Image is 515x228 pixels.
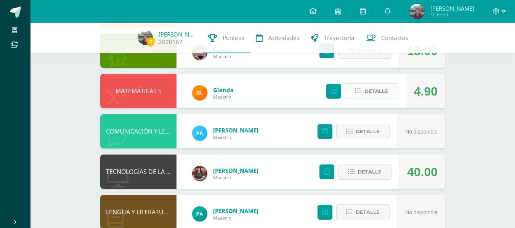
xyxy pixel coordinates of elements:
a: Punteos [202,23,250,53]
span: Detalle [358,165,382,179]
div: TECNOLOGÍAS DE LA INFORMACIÓN Y LA COMUNICACIÓN 5 [100,155,176,189]
img: 62f64d9dbf1f0d1797a76da7a222e997.png [409,4,425,19]
a: 2020162 [159,38,183,46]
span: No disponible [405,209,438,215]
a: [PERSON_NAME] [213,207,258,215]
img: 53dbe22d98c82c2b31f74347440a2e81.png [192,206,207,222]
div: 4.90 [414,74,438,108]
span: Contactos [381,34,408,42]
img: 7115e4ef1502d82e30f2a52f7cb22b3f.png [192,85,207,100]
span: Trayectoria [324,34,355,42]
div: 40.00 [407,155,438,189]
span: Maestro [213,134,258,140]
button: Detalle [336,124,390,139]
div: COMUNICACIÓN Y LENGUAJE L3 (INGLÉS) [100,114,176,148]
span: Maestro [213,215,258,221]
a: [PERSON_NAME] [213,126,258,134]
span: Detalle [356,124,380,139]
span: [PERSON_NAME] [430,5,474,12]
a: [PERSON_NAME] [159,30,197,38]
a: Actividades [250,23,305,53]
span: Maestro [213,53,231,60]
button: Detalle [338,164,391,180]
span: Detalle [356,205,380,219]
a: Trayectoria [305,23,360,53]
button: Detalle [345,83,398,99]
a: Contactos [360,23,414,53]
a: Glenda [213,86,234,94]
span: Detalle [364,84,388,98]
span: Punteos [223,34,244,42]
span: Mi Perfil [430,11,474,18]
img: 4d02e55cc8043f0aab29493a7075c5f8.png [192,126,207,141]
button: Detalle [336,204,390,220]
span: No disponible [405,129,438,135]
img: 60a759e8b02ec95d430434cf0c0a55c7.png [192,166,207,181]
a: [PERSON_NAME] [213,167,258,174]
div: MATEMÁTICAS 5 [100,74,176,108]
span: Maestro [213,174,258,181]
span: Actividades [268,34,299,42]
span: Maestro [213,94,234,100]
img: 62f64d9dbf1f0d1797a76da7a222e997.png [138,30,153,45]
span: 7 [146,37,155,46]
